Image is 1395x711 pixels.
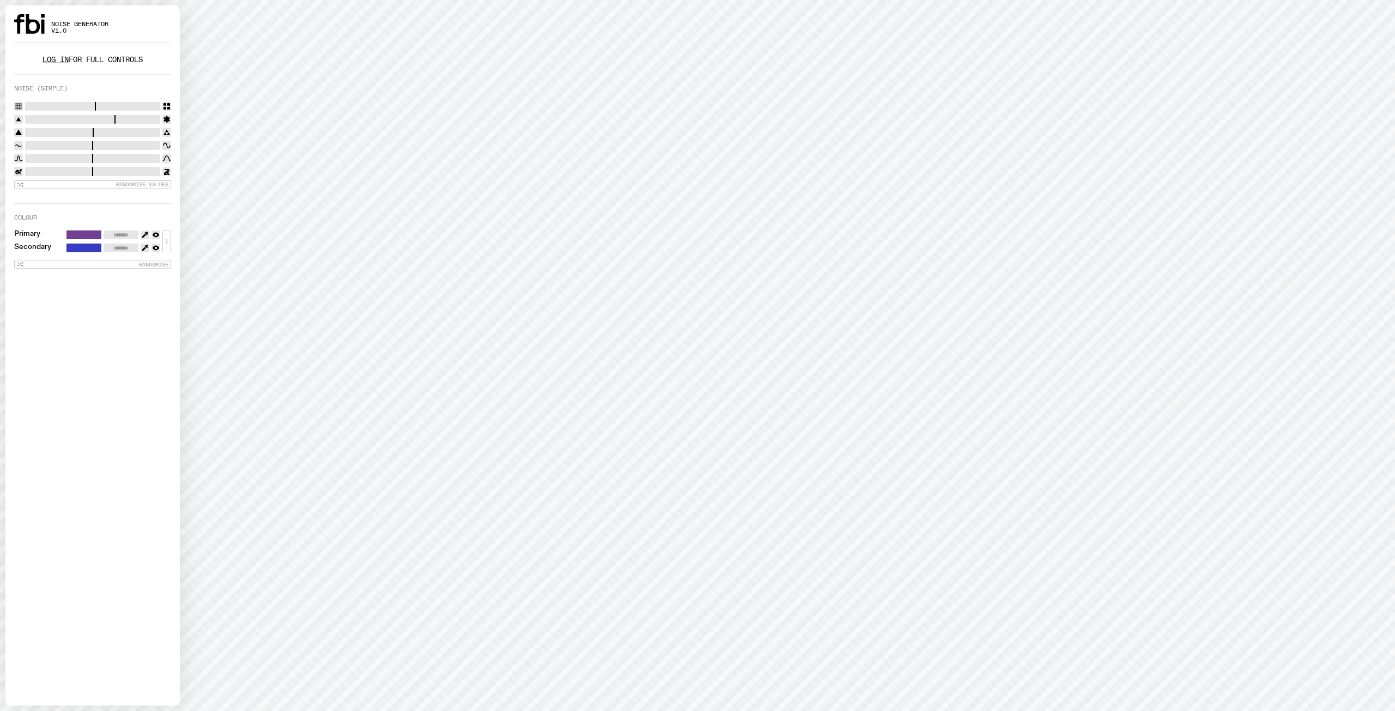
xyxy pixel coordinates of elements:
label: Colour [14,215,37,221]
label: Noise (Simple) [14,86,68,92]
label: Secondary [14,244,51,252]
button: ↕ [162,230,171,252]
button: Randomise Values [14,180,171,189]
span: v1.0 [51,28,108,34]
span: Noise Generator [51,21,108,27]
span: Randomise Values [116,181,168,187]
span: Randomise [139,262,168,268]
a: Log in [43,54,69,65]
button: Randomise [14,260,171,269]
label: Primary [14,230,40,239]
p: for full controls [14,56,171,63]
